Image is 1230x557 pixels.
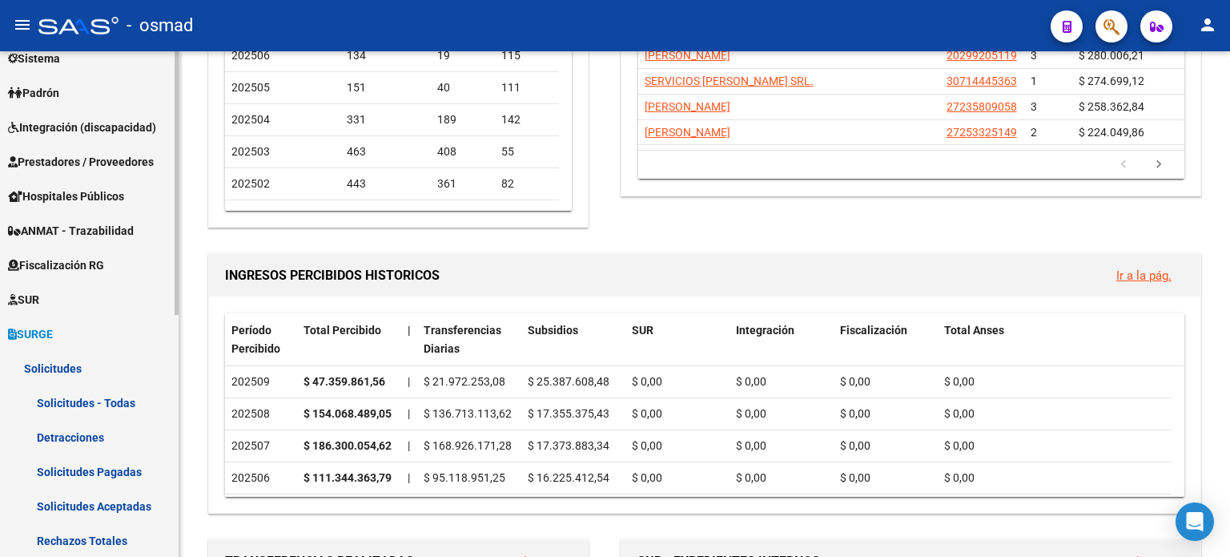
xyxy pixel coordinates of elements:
[1079,100,1144,113] span: $ 258.362,84
[840,471,870,484] span: $ 0,00
[8,291,39,309] span: SUR
[501,143,553,161] div: 55
[840,439,870,452] span: $ 0,00
[408,439,410,452] span: |
[730,313,834,366] datatable-header-cell: Integración
[401,313,417,366] datatable-header-cell: |
[231,145,270,158] span: 202503
[8,153,154,171] span: Prestadores / Proveedores
[645,75,814,87] span: SERVICIOS [PERSON_NAME] SRL.
[944,439,975,452] span: $ 0,00
[736,439,766,452] span: $ 0,00
[8,222,134,240] span: ANMAT - Trazabilidad
[947,100,1017,113] span: 27235809058
[1108,156,1139,174] a: go to previous page
[501,111,553,129] div: 142
[1031,75,1037,87] span: 1
[1176,503,1214,541] div: Open Intercom Messenger
[645,49,730,62] span: [PERSON_NAME]
[501,207,553,225] div: 87
[424,324,501,355] span: Transferencias Diarias
[1079,49,1144,62] span: $ 280.006,21
[347,143,425,161] div: 463
[231,81,270,94] span: 202505
[347,79,425,97] div: 151
[347,46,425,65] div: 134
[424,375,505,388] span: $ 21.972.253,08
[231,209,270,222] span: 202501
[736,324,794,337] span: Integración
[501,46,553,65] div: 115
[736,375,766,388] span: $ 0,00
[1116,268,1172,283] a: Ir a la pág.
[231,437,291,455] div: 202507
[645,100,730,113] span: [PERSON_NAME]
[8,84,59,102] span: Padrón
[303,439,392,452] strong: $ 186.300.054,62
[528,439,609,452] span: $ 17.373.883,34
[947,126,1017,139] span: 27253325149
[225,268,440,283] span: INGRESOS PERCIBIDOS HISTORICOS
[8,50,60,67] span: Sistema
[528,471,609,484] span: $ 16.225.412,54
[417,313,521,366] datatable-header-cell: Transferencias Diarias
[437,143,488,161] div: 408
[303,375,385,388] strong: $ 47.359.861,56
[632,407,662,420] span: $ 0,00
[944,324,1004,337] span: Total Anses
[1144,156,1174,174] a: go to next page
[231,405,291,423] div: 202508
[625,313,730,366] datatable-header-cell: SUR
[8,256,104,274] span: Fiscalización RG
[501,175,553,193] div: 82
[231,373,291,391] div: 202509
[231,324,280,355] span: Período Percibido
[231,49,270,62] span: 202506
[938,313,1172,366] datatable-header-cell: Total Anses
[424,439,512,452] span: $ 168.926.171,28
[231,177,270,190] span: 202502
[944,407,975,420] span: $ 0,00
[834,313,938,366] datatable-header-cell: Fiscalización
[944,375,975,388] span: $ 0,00
[736,471,766,484] span: $ 0,00
[437,46,488,65] div: 19
[8,325,53,343] span: SURGE
[521,313,625,366] datatable-header-cell: Subsidios
[408,407,410,420] span: |
[424,407,512,420] span: $ 136.713.113,62
[347,207,425,225] div: 216
[1103,260,1184,290] button: Ir a la pág.
[1079,75,1144,87] span: $ 274.699,12
[408,324,411,337] span: |
[944,471,975,484] span: $ 0,00
[13,15,32,34] mat-icon: menu
[1198,15,1217,34] mat-icon: person
[528,407,609,420] span: $ 17.355.375,43
[840,407,870,420] span: $ 0,00
[297,313,401,366] datatable-header-cell: Total Percibido
[632,324,653,337] span: SUR
[1031,49,1037,62] span: 3
[8,119,156,136] span: Integración (discapacidad)
[231,113,270,126] span: 202504
[225,313,297,366] datatable-header-cell: Período Percibido
[528,324,578,337] span: Subsidios
[347,111,425,129] div: 331
[632,439,662,452] span: $ 0,00
[947,49,1017,62] span: 20299205119
[501,79,553,97] div: 111
[303,407,392,420] strong: $ 154.068.489,05
[1031,126,1037,139] span: 2
[736,407,766,420] span: $ 0,00
[408,375,410,388] span: |
[1079,126,1144,139] span: $ 224.049,86
[408,471,410,484] span: |
[437,207,488,225] div: 129
[231,469,291,487] div: 202506
[632,471,662,484] span: $ 0,00
[437,175,488,193] div: 361
[303,324,381,337] span: Total Percibido
[645,126,730,139] span: [PERSON_NAME]
[840,324,907,337] span: Fiscalización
